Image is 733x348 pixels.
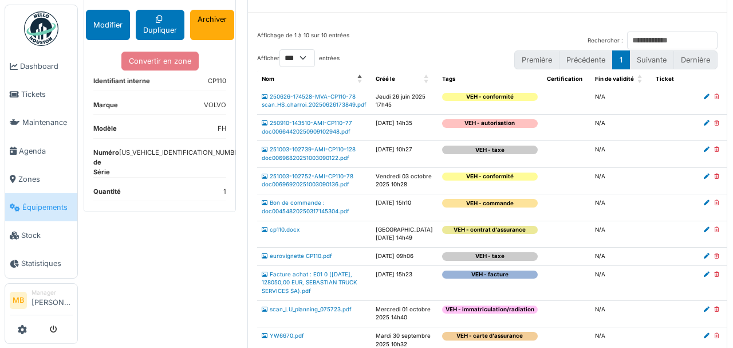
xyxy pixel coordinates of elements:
[262,93,366,108] a: 250626-174528-MVA-CP110-78 scan_HS_charroi_20250626173849.pdf
[93,124,117,138] dt: Modèle
[5,165,77,193] a: Zones
[590,265,651,300] td: N/A
[21,89,73,100] span: Tickets
[371,115,438,141] td: [DATE] 14h35
[262,226,299,233] a: cp110.docx
[262,173,353,188] a: 251003-102752-AMI-CP110-78 doc00696920251003090136.pdf
[371,194,438,221] td: [DATE] 15h10
[190,10,234,40] a: Archiver
[5,137,77,165] a: Agenda
[93,76,150,91] dt: Identifiant interne
[590,300,651,327] td: N/A
[93,148,119,177] dt: Numéro de Série
[279,49,315,67] select: Afficherentrées
[93,210,155,225] dt: Entretien en ordre?
[442,199,538,208] div: VEH - commande
[93,100,118,115] dt: Marque
[5,80,77,108] a: Tickets
[208,76,226,86] dd: CP110
[5,108,77,136] a: Maintenance
[18,174,73,185] span: Zones
[442,332,538,341] div: VEH - carte d'assurance
[223,187,226,197] dd: 1
[5,52,77,80] a: Dashboard
[424,71,431,88] span: Créé le: Activate to sort
[590,247,651,265] td: N/A
[590,167,651,194] td: N/A
[10,292,27,309] li: MB
[371,265,438,300] td: [DATE] 15h23
[590,115,651,141] td: N/A
[22,202,73,213] span: Équipements
[442,119,538,128] div: VEH - autorisation
[547,76,582,82] span: Certification
[588,37,623,45] label: Rechercher :
[93,187,121,201] dt: Quantité
[257,49,340,67] label: Afficher entrées
[262,200,349,214] a: Bon de commande : doc00454820250317145304.pdf
[119,148,245,172] dd: [US_VEHICLE_IDENTIFICATION_NUMBER]
[442,173,538,181] div: VEH - conformité
[590,194,651,221] td: N/A
[24,11,58,46] img: Badge_color-CXgf-gQk.svg
[656,76,674,82] span: Ticket
[204,100,226,110] dd: VOLVO
[590,141,651,167] td: N/A
[590,221,651,247] td: N/A
[442,93,538,101] div: VEH - conformité
[371,247,438,265] td: [DATE] 09h06
[31,288,73,313] li: [PERSON_NAME]
[262,306,352,312] a: scan_LU_planning_075723.pdf
[442,76,455,82] span: Tags
[22,117,73,128] span: Maintenance
[5,249,77,277] a: Statistiques
[21,230,73,241] span: Stock
[257,32,349,49] div: Affichage de 1 à 10 sur 10 entrées
[218,124,226,134] dd: FH
[10,288,73,316] a: MB Manager[PERSON_NAME]
[136,10,184,40] a: Dupliquer
[262,333,304,339] a: YW6670.pdf
[371,167,438,194] td: Vendredi 03 octobre 2025 10h28
[31,288,73,297] div: Manager
[514,50,718,69] nav: pagination
[5,193,77,221] a: Équipements
[371,300,438,327] td: Mercredi 01 octobre 2025 14h40
[371,88,438,115] td: Jeudi 26 juin 2025 17h45
[21,258,73,269] span: Statistiques
[612,50,630,69] button: 1
[5,221,77,249] a: Stock
[590,88,651,115] td: N/A
[442,146,538,154] div: VEH - taxe
[371,221,438,247] td: [GEOGRAPHIC_DATA][DATE] 14h49
[262,146,356,161] a: 251003-102739-AMI-CP110-128 doc00696820251003090122.pdf
[442,252,538,261] div: VEH - taxe
[86,10,130,40] button: Modifier
[371,141,438,167] td: [DATE] 10h27
[595,76,634,82] span: Fin de validité
[357,71,364,88] span: Nom: Activate to invert sorting
[637,71,644,88] span: Fin de validité: Activate to sort
[442,226,538,234] div: VEH - contrat d'assurance
[442,271,538,279] div: VEH - facture
[262,120,352,135] a: 250910-143510-AMI-CP110-77 doc00664420250909102948.pdf
[19,146,73,157] span: Agenda
[262,76,274,82] span: Nom
[262,253,332,259] a: eurovignette CP110.pdf
[20,61,73,72] span: Dashboard
[442,306,538,314] div: VEH - immatriculation/radiation
[262,271,357,294] a: Facture achat : E01 0 ([DATE], 128050,00 EUR, SEBASTIAN TRUCK SERVICES SA).pdf
[376,76,395,82] span: Créé le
